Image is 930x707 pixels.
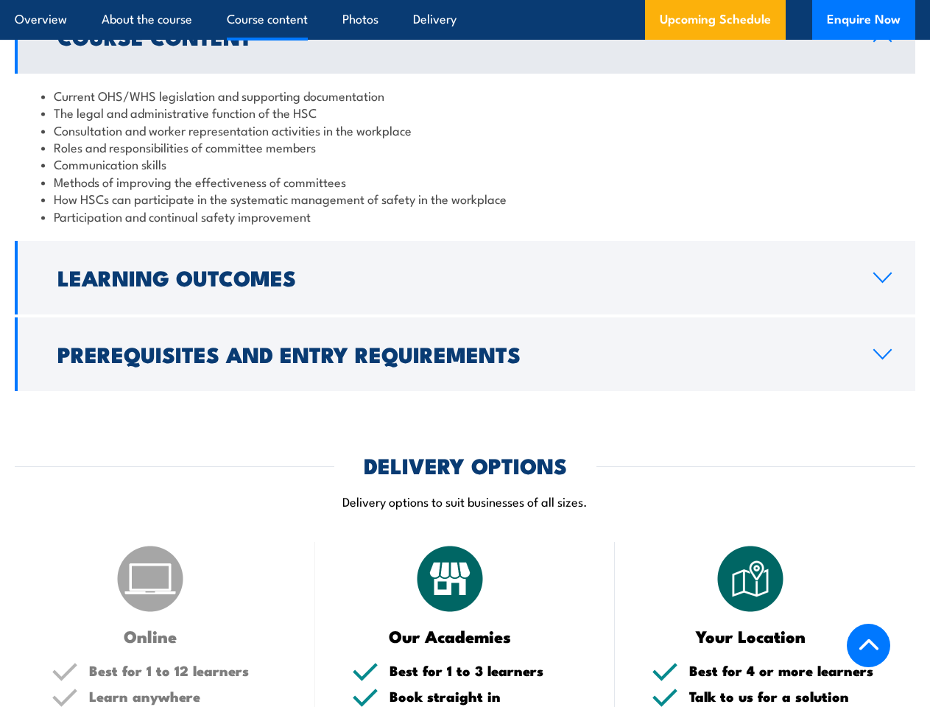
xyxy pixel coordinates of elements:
[41,138,889,155] li: Roles and responsibilities of committee members
[52,627,249,644] h3: Online
[689,664,878,678] h5: Best for 4 or more learners
[41,155,889,172] li: Communication skills
[57,27,850,46] h2: Course Content
[41,190,889,207] li: How HSCs can participate in the systematic management of safety in the workplace
[41,87,889,104] li: Current OHS/WHS legislation and supporting documentation
[89,664,278,678] h5: Best for 1 to 12 learners
[15,493,915,510] p: Delivery options to suit businesses of all sizes.
[57,267,850,286] h2: Learning Outcomes
[15,241,915,314] a: Learning Outcomes
[41,104,889,121] li: The legal and administrative function of the HSC
[41,208,889,225] li: Participation and continual safety improvement
[364,455,567,474] h2: DELIVERY OPTIONS
[15,317,915,391] a: Prerequisites and Entry Requirements
[41,122,889,138] li: Consultation and worker representation activities in the workplace
[390,689,579,703] h5: Book straight in
[352,627,549,644] h3: Our Academies
[390,664,579,678] h5: Best for 1 to 3 learners
[689,689,878,703] h5: Talk to us for a solution
[89,689,278,703] h5: Learn anywhere
[41,173,889,190] li: Methods of improving the effectiveness of committees
[57,344,850,363] h2: Prerequisites and Entry Requirements
[652,627,849,644] h3: Your Location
